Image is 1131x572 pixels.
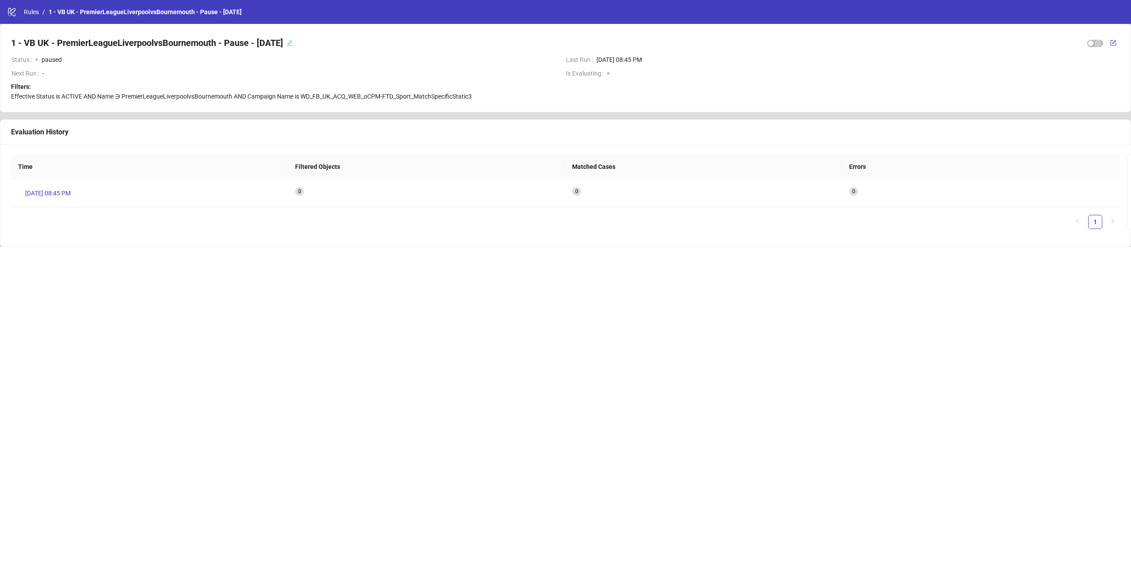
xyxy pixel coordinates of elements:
a: 1 [1089,215,1102,229]
li: / [42,7,45,17]
button: form [1107,38,1120,48]
span: paused [42,56,62,63]
span: - [42,69,558,78]
div: Evaluation History [11,126,1120,137]
span: Effective Status is ACTIVE AND Name ∋ PremierLeagueLiverpoolvsBournemouth AND Campaign Name is WD... [11,93,472,100]
sup: 0 [295,187,304,196]
th: Errors [842,155,1120,179]
span: [DATE] 08:45 PM [596,55,1120,65]
th: Filtered Objects [288,155,565,179]
strong: Filters: [11,83,31,90]
th: Time [11,155,288,179]
span: right [1110,219,1116,224]
button: left [1070,215,1085,229]
button: right [1106,215,1120,229]
a: 1 - VB UK - PremierLeagueLiverpoolvsBournemouth - Pause - [DATE] [47,7,243,17]
span: form [1110,40,1116,46]
span: edit [287,40,293,46]
sup: 0 [572,187,581,196]
span: Is Evaluating [566,69,607,78]
div: 1 - VB UK - PremierLeagueLiverpoolvsBournemouth - Pause - [DATE]edit [11,35,293,51]
li: 1 [1088,215,1102,229]
span: [DATE] 08:45 PM [25,188,71,198]
a: [DATE] 08:45 PM [18,186,78,200]
span: left [1075,219,1080,224]
li: Previous Page [1070,215,1085,229]
span: Status [11,55,35,65]
li: Next Page [1106,215,1120,229]
span: Last Run [566,55,596,65]
h4: 1 - VB UK - PremierLeagueLiverpoolvsBournemouth - Pause - [DATE] [11,37,283,49]
sup: 0 [849,187,858,196]
span: Next Run [11,69,42,78]
a: Rules [22,7,41,17]
th: Matched Cases [565,155,842,179]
